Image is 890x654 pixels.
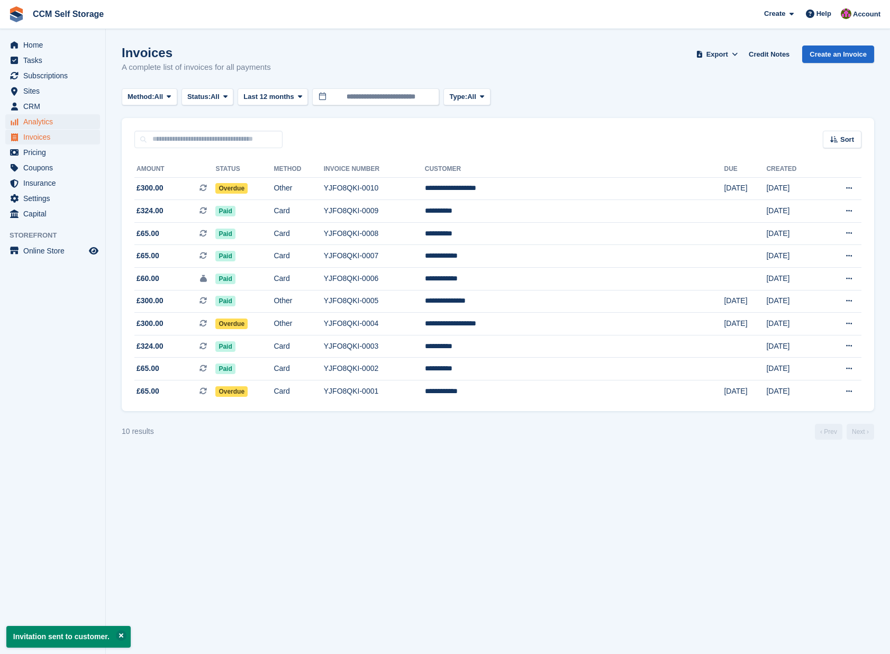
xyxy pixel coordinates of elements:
[766,313,821,335] td: [DATE]
[274,335,323,358] td: Card
[274,245,323,268] td: Card
[766,290,821,313] td: [DATE]
[5,243,100,258] a: menu
[122,88,177,106] button: Method: All
[449,92,467,102] span: Type:
[243,92,294,102] span: Last 12 months
[215,364,235,374] span: Paid
[6,626,131,648] p: Invitation sent to customer.
[694,46,740,63] button: Export
[5,84,100,98] a: menu
[5,38,100,52] a: menu
[5,191,100,206] a: menu
[211,92,220,102] span: All
[706,49,728,60] span: Export
[5,176,100,190] a: menu
[324,313,425,335] td: YJFO8QKI-0004
[134,161,215,178] th: Amount
[215,296,235,306] span: Paid
[23,160,87,175] span: Coupons
[23,84,87,98] span: Sites
[5,99,100,114] a: menu
[187,92,211,102] span: Status:
[766,161,821,178] th: Created
[137,341,164,352] span: £324.00
[8,6,24,22] img: stora-icon-8386f47178a22dfd0bd8f6a31ec36ba5ce8667c1dd55bd0f319d3a0aa187defe.svg
[724,177,766,200] td: [DATE]
[816,8,831,19] span: Help
[122,46,271,60] h1: Invoices
[137,363,159,374] span: £65.00
[23,145,87,160] span: Pricing
[215,229,235,239] span: Paid
[744,46,794,63] a: Credit Notes
[274,380,323,403] td: Card
[23,243,87,258] span: Online Store
[324,358,425,380] td: YJFO8QKI-0002
[122,61,271,74] p: A complete list of invoices for all payments
[813,424,876,440] nav: Page
[841,8,851,19] img: Tracy St Clair
[215,251,235,261] span: Paid
[274,222,323,245] td: Card
[766,222,821,245] td: [DATE]
[215,206,235,216] span: Paid
[324,177,425,200] td: YJFO8QKI-0010
[215,386,248,397] span: Overdue
[5,130,100,144] a: menu
[23,130,87,144] span: Invoices
[425,161,724,178] th: Customer
[766,380,821,403] td: [DATE]
[766,358,821,380] td: [DATE]
[324,380,425,403] td: YJFO8QKI-0001
[23,114,87,129] span: Analytics
[23,176,87,190] span: Insurance
[324,222,425,245] td: YJFO8QKI-0008
[324,335,425,358] td: YJFO8QKI-0003
[5,160,100,175] a: menu
[215,319,248,329] span: Overdue
[766,268,821,290] td: [DATE]
[766,245,821,268] td: [DATE]
[5,68,100,83] a: menu
[766,335,821,358] td: [DATE]
[274,290,323,313] td: Other
[5,206,100,221] a: menu
[724,380,766,403] td: [DATE]
[764,8,785,19] span: Create
[215,274,235,284] span: Paid
[274,358,323,380] td: Card
[87,244,100,257] a: Preview store
[137,228,159,239] span: £65.00
[23,38,87,52] span: Home
[5,145,100,160] a: menu
[324,200,425,223] td: YJFO8QKI-0009
[274,313,323,335] td: Other
[5,53,100,68] a: menu
[23,68,87,83] span: Subscriptions
[467,92,476,102] span: All
[215,161,274,178] th: Status
[122,426,154,437] div: 10 results
[324,290,425,313] td: YJFO8QKI-0005
[274,200,323,223] td: Card
[238,88,308,106] button: Last 12 months
[137,183,164,194] span: £300.00
[155,92,164,102] span: All
[724,161,766,178] th: Due
[802,46,874,63] a: Create an Invoice
[215,183,248,194] span: Overdue
[215,341,235,352] span: Paid
[23,99,87,114] span: CRM
[443,88,490,106] button: Type: All
[853,9,880,20] span: Account
[137,250,159,261] span: £65.00
[23,206,87,221] span: Capital
[137,205,164,216] span: £324.00
[840,134,854,145] span: Sort
[324,245,425,268] td: YJFO8QKI-0007
[815,424,842,440] a: Previous
[137,295,164,306] span: £300.00
[181,88,233,106] button: Status: All
[23,53,87,68] span: Tasks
